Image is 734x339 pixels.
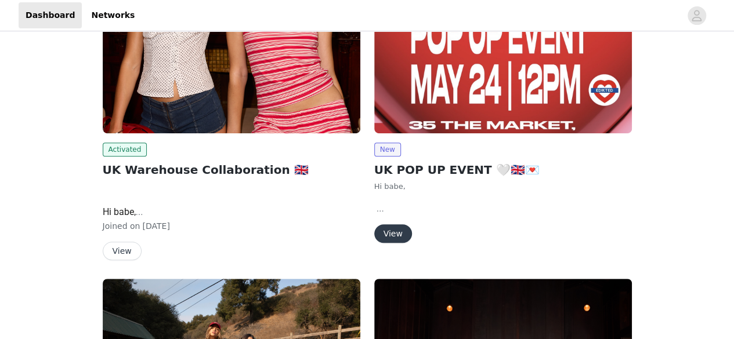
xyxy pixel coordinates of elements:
a: View [374,229,412,238]
span: Activated [103,143,147,156]
button: View [103,242,142,260]
a: Dashboard [19,2,82,28]
h2: UK Warehouse Collaboration 🇬🇧 [103,161,360,178]
a: View [103,247,142,256]
span: Joined on [103,221,140,231]
button: View [374,224,412,243]
div: avatar [691,6,702,25]
a: Networks [84,2,142,28]
h2: UK POP UP EVENT 🤍🇬🇧💌 [374,161,632,178]
span: New [374,143,401,156]
span: [DATE] [143,221,170,231]
span: Hi babe, [103,206,143,217]
p: Hi babe, [374,181,632,192]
